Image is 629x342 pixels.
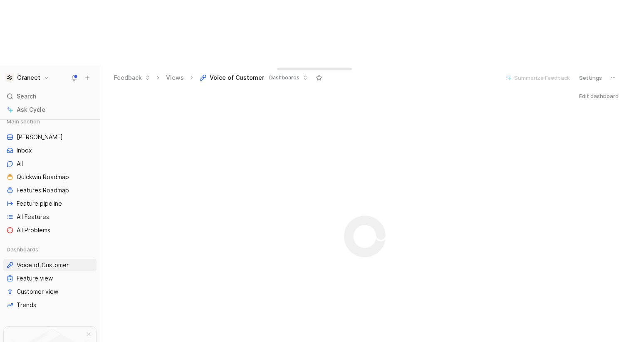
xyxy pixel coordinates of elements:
[210,74,264,82] span: Voice of Customer
[17,199,62,208] span: Feature pipeline
[3,224,97,236] a: All Problems
[17,288,58,296] span: Customer view
[3,171,97,183] a: Quickwin Roadmap
[3,115,97,128] div: Main section
[501,72,574,84] button: Summarize Feedback
[162,71,188,84] button: Views
[17,173,69,181] span: Quickwin Roadmap
[575,72,606,84] button: Settings
[3,272,97,285] a: Feature view
[269,74,300,82] span: Dashboards
[575,90,622,102] button: Edit dashboard
[5,74,14,82] img: Graneet
[3,131,97,143] a: [PERSON_NAME]
[3,144,97,157] a: Inbox
[3,157,97,170] a: All
[7,117,40,125] span: Main section
[3,243,97,311] div: DashboardsVoice of CustomerFeature viewCustomer viewTrends
[3,90,97,103] div: Search
[3,299,97,311] a: Trends
[17,91,36,101] span: Search
[17,301,36,309] span: Trends
[3,243,97,256] div: Dashboards
[17,274,53,283] span: Feature view
[3,211,97,223] a: All Features
[3,259,97,271] a: Voice of Customer
[17,105,45,115] span: Ask Cycle
[7,245,38,253] span: Dashboards
[17,186,69,194] span: Features Roadmap
[110,71,154,84] button: Feedback
[196,71,312,84] button: Voice of CustomerDashboards
[17,213,49,221] span: All Features
[17,160,23,168] span: All
[3,184,97,197] a: Features Roadmap
[3,103,97,116] a: Ask Cycle
[3,115,97,236] div: Main section[PERSON_NAME]InboxAllQuickwin RoadmapFeatures RoadmapFeature pipelineAll FeaturesAll ...
[17,146,32,155] span: Inbox
[17,226,50,234] span: All Problems
[17,74,40,81] h1: Graneet
[17,261,69,269] span: Voice of Customer
[3,197,97,210] a: Feature pipeline
[17,133,63,141] span: [PERSON_NAME]
[3,285,97,298] a: Customer view
[3,72,51,84] button: GraneetGraneet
